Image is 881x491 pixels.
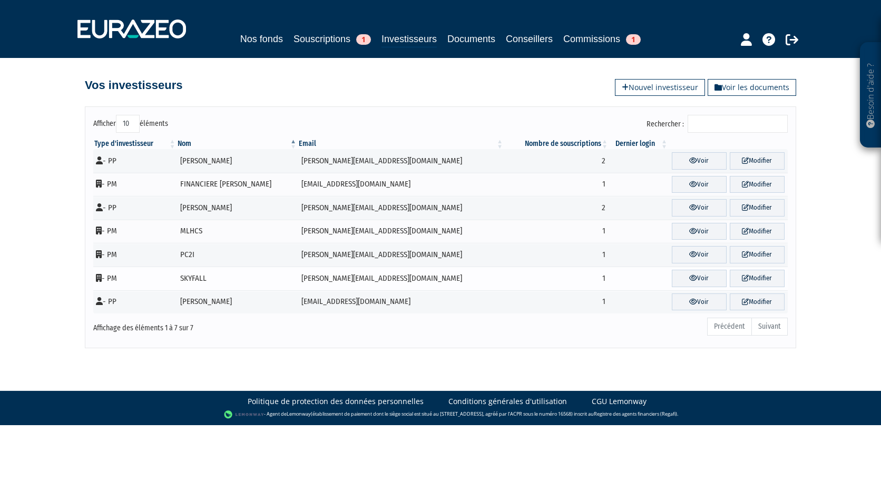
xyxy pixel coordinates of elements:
[177,290,298,314] td: [PERSON_NAME]
[293,32,371,46] a: Souscriptions1
[93,290,177,314] td: - PP
[672,293,727,311] a: Voir
[730,199,785,217] a: Modifier
[298,173,504,197] td: [EMAIL_ADDRESS][DOMAIN_NAME]
[93,115,168,133] label: Afficher éléments
[730,176,785,193] a: Modifier
[504,290,609,314] td: 1
[647,115,788,133] label: Rechercher :
[730,270,785,287] a: Modifier
[356,34,371,45] span: 1
[93,139,177,149] th: Type d'investisseur : activer pour trier la colonne par ordre croissant
[730,293,785,311] a: Modifier
[177,149,298,173] td: [PERSON_NAME]
[609,139,669,149] th: Dernier login : activer pour trier la colonne par ordre croissant
[77,19,186,38] img: 1732889491-logotype_eurazeo_blanc_rvb.png
[504,149,609,173] td: 2
[177,139,298,149] th: Nom : activer pour trier la colonne par ordre d&eacute;croissant
[85,79,182,92] h4: Vos investisseurs
[298,243,504,267] td: [PERSON_NAME][EMAIL_ADDRESS][DOMAIN_NAME]
[506,32,553,46] a: Conseillers
[672,176,727,193] a: Voir
[672,246,727,263] a: Voir
[93,220,177,243] td: - PM
[594,411,677,418] a: Registre des agents financiers (Regafi)
[672,152,727,170] a: Voir
[730,246,785,263] a: Modifier
[708,79,796,96] a: Voir les documents
[504,220,609,243] td: 1
[381,32,437,48] a: Investisseurs
[177,243,298,267] td: PC2I
[298,267,504,290] td: [PERSON_NAME][EMAIL_ADDRESS][DOMAIN_NAME]
[11,409,870,420] div: - Agent de (établissement de paiement dont le siège social est situé au [STREET_ADDRESS], agréé p...
[287,411,311,418] a: Lemonway
[298,220,504,243] td: [PERSON_NAME][EMAIL_ADDRESS][DOMAIN_NAME]
[865,48,877,143] p: Besoin d'aide ?
[93,196,177,220] td: - PP
[669,139,788,149] th: &nbsp;
[672,223,727,240] a: Voir
[298,290,504,314] td: [EMAIL_ADDRESS][DOMAIN_NAME]
[615,79,705,96] a: Nouvel investisseur
[730,152,785,170] a: Modifier
[298,196,504,220] td: [PERSON_NAME][EMAIL_ADDRESS][DOMAIN_NAME]
[563,32,641,46] a: Commissions1
[177,196,298,220] td: [PERSON_NAME]
[298,149,504,173] td: [PERSON_NAME][EMAIL_ADDRESS][DOMAIN_NAME]
[504,196,609,220] td: 2
[177,173,298,197] td: FINANCIERE [PERSON_NAME]
[248,396,424,407] a: Politique de protection des données personnelles
[93,149,177,173] td: - PP
[116,115,140,133] select: Afficheréléments
[504,139,609,149] th: Nombre de souscriptions : activer pour trier la colonne par ordre croissant
[672,199,727,217] a: Voir
[672,270,727,287] a: Voir
[447,32,495,46] a: Documents
[504,267,609,290] td: 1
[730,223,785,240] a: Modifier
[93,317,374,333] div: Affichage des éléments 1 à 7 sur 7
[177,267,298,290] td: SKYFALL
[626,34,641,45] span: 1
[592,396,647,407] a: CGU Lemonway
[504,173,609,197] td: 1
[93,243,177,267] td: - PM
[224,409,265,420] img: logo-lemonway.png
[298,139,504,149] th: Email : activer pour trier la colonne par ordre croissant
[504,243,609,267] td: 1
[240,32,283,46] a: Nos fonds
[177,220,298,243] td: MLHCS
[93,267,177,290] td: - PM
[688,115,788,133] input: Rechercher :
[448,396,567,407] a: Conditions générales d'utilisation
[93,173,177,197] td: - PM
